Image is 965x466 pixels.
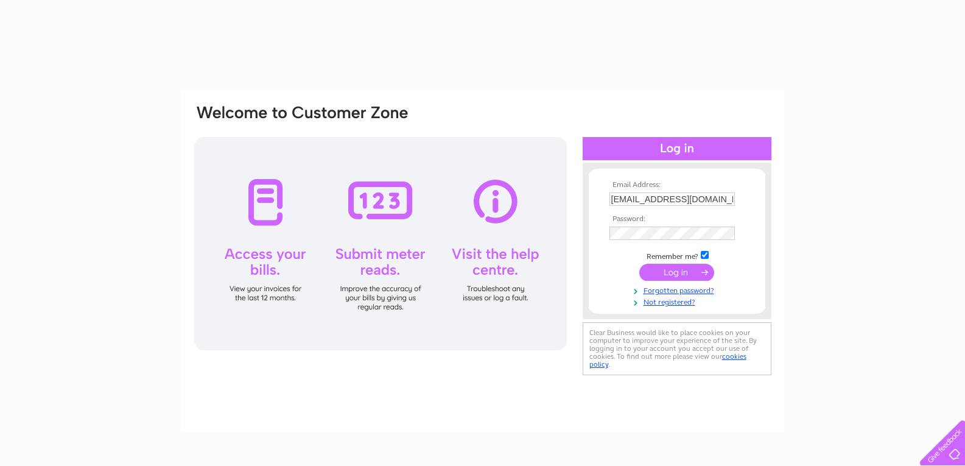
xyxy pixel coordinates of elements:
[583,322,771,375] div: Clear Business would like to place cookies on your computer to improve your experience of the sit...
[609,284,748,295] a: Forgotten password?
[606,249,748,261] td: Remember me?
[609,295,748,307] a: Not registered?
[639,264,714,281] input: Submit
[589,352,746,369] a: cookies policy
[606,215,748,224] th: Password:
[606,181,748,189] th: Email Address:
